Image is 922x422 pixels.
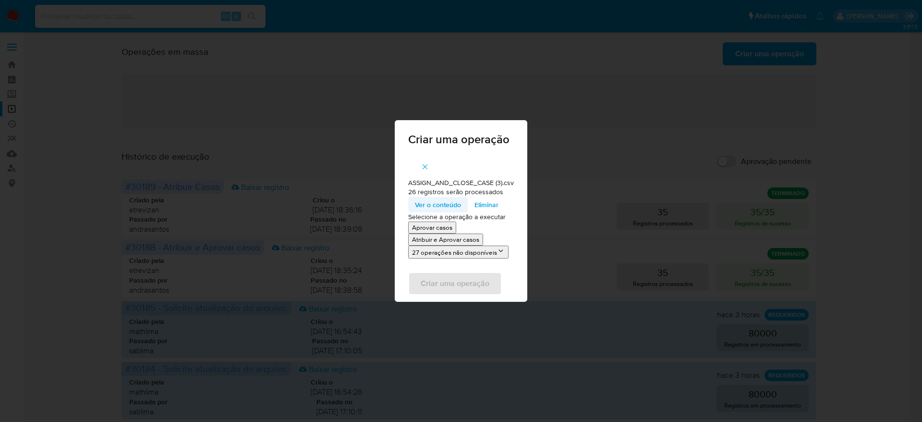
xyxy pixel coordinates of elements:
span: Criar uma operação [408,134,514,145]
button: Atribuir e Aprovar casos [408,234,483,246]
p: Selecione a operação a executar [408,212,514,222]
p: Aprovar casos [412,223,452,232]
span: Ver o conteúdo [415,198,461,211]
p: 26 registros serão processados [408,187,514,197]
button: Eliminar [468,197,505,212]
p: Atribuir e Aprovar casos [412,235,479,244]
span: Eliminar [474,198,498,211]
p: ASSIGN_AND_CLOSE_CASE (3).csv [408,178,514,188]
button: Ver o conteúdo [408,197,468,212]
button: Aprovar casos [408,222,456,234]
button: 27 operações não disponíveis [408,246,509,259]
